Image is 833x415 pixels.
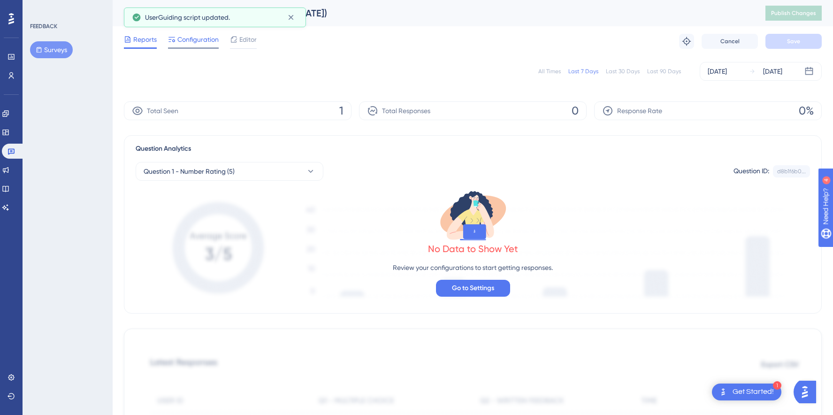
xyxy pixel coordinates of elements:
[765,6,822,21] button: Publish Changes
[144,166,235,177] span: Question 1 - Number Rating (5)
[773,381,781,390] div: 1
[136,143,191,154] span: Question Analytics
[647,68,681,75] div: Last 90 Days
[763,66,782,77] div: [DATE]
[145,12,230,23] span: UserGuiding script updated.
[239,34,257,45] span: Editor
[799,103,814,118] span: 0%
[708,66,727,77] div: [DATE]
[734,165,769,177] div: Question ID:
[65,5,68,12] div: 4
[30,23,57,30] div: FEEDBACK
[428,242,518,255] div: No Data to Show Yet
[702,34,758,49] button: Cancel
[777,168,806,175] div: d8b1f6b0...
[452,283,494,294] span: Go to Settings
[771,9,816,17] span: Publish Changes
[617,105,662,116] span: Response Rate
[720,38,740,45] span: Cancel
[136,162,323,181] button: Question 1 - Number Rating (5)
[382,105,430,116] span: Total Responses
[712,384,781,400] div: Open Get Started! checklist, remaining modules: 1
[339,103,344,118] span: 1
[787,38,800,45] span: Save
[733,387,774,397] div: Get Started!
[606,68,640,75] div: Last 30 Days
[124,7,742,20] div: Customer Experience Score ( ADMINS - [DATE])
[22,2,59,14] span: Need Help?
[572,103,579,118] span: 0
[568,68,598,75] div: Last 7 Days
[393,262,553,273] p: Review your configurations to start getting responses.
[794,378,822,406] iframe: UserGuiding AI Assistant Launcher
[765,34,822,49] button: Save
[177,34,219,45] span: Configuration
[436,280,510,297] button: Go to Settings
[718,386,729,398] img: launcher-image-alternative-text
[30,41,73,58] button: Surveys
[538,68,561,75] div: All Times
[133,34,157,45] span: Reports
[147,105,178,116] span: Total Seen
